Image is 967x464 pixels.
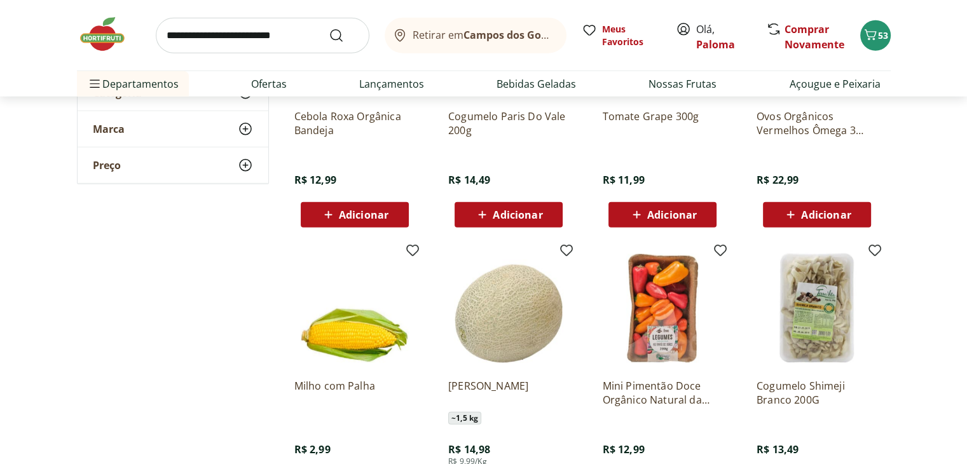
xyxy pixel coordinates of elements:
img: Melão Cantaloupe [448,248,569,369]
span: R$ 12,99 [602,442,644,456]
span: Olá, [696,22,753,52]
span: Adicionar [493,210,542,220]
button: Marca [78,111,268,147]
span: ~ 1,5 kg [448,412,481,425]
a: Comprar Novamente [785,22,844,51]
span: Retirar em [413,29,553,41]
span: Adicionar [801,210,851,220]
button: Preço [78,147,268,183]
button: Adicionar [763,202,871,228]
span: Meus Favoritos [602,23,661,48]
span: R$ 13,49 [757,442,799,456]
input: search [156,18,369,53]
img: Mini Pimentão Doce Orgânico Natural da Terra 200g [602,248,723,369]
button: Submit Search [329,28,359,43]
img: Hortifruti [77,15,141,53]
a: Cebola Roxa Orgânica Bandeja [294,109,415,137]
span: Marca [93,123,125,135]
a: Nossas Frutas [648,76,717,92]
span: Adicionar [339,210,388,220]
button: Menu [87,69,102,99]
button: Adicionar [455,202,563,228]
span: R$ 14,49 [448,173,490,187]
button: Adicionar [608,202,717,228]
a: Lançamentos [359,76,424,92]
a: Tomate Grape 300g [602,109,723,137]
a: [PERSON_NAME] [448,379,569,407]
a: Açougue e Peixaria [789,76,880,92]
a: Mini Pimentão Doce Orgânico Natural da Terra 200g [602,379,723,407]
button: Carrinho [860,20,891,51]
span: Departamentos [87,69,179,99]
span: R$ 12,99 [294,173,336,187]
img: Milho com Palha [294,248,415,369]
a: Cogumelo Shimeji Branco 200G [757,379,877,407]
a: Ofertas [251,76,287,92]
a: Cogumelo Paris Do Vale 200g [448,109,569,137]
span: Preço [93,159,121,172]
a: Milho com Palha [294,379,415,407]
button: Retirar emCampos dos Goytacazes/[GEOGRAPHIC_DATA] [385,18,566,53]
a: Paloma [696,38,735,51]
span: R$ 14,98 [448,442,490,456]
a: Bebidas Geladas [497,76,576,92]
b: Campos dos Goytacazes/[GEOGRAPHIC_DATA] [463,28,694,42]
span: R$ 2,99 [294,442,331,456]
span: 53 [878,29,888,41]
span: R$ 11,99 [602,173,644,187]
img: Cogumelo Shimeji Branco 200G [757,248,877,369]
span: Adicionar [647,210,697,220]
span: R$ 22,99 [757,173,799,187]
a: Meus Favoritos [582,23,661,48]
button: Adicionar [301,202,409,228]
a: Ovos Orgânicos Vermelhos Ômega 3 com 10 unidades [757,109,877,137]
